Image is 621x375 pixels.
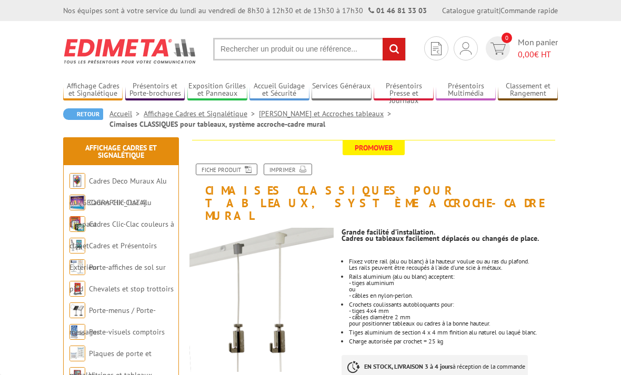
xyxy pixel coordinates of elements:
[364,362,453,370] strong: EN STOCK, LIVRAISON 3 à 4 jours
[312,82,371,99] a: Services Généraux
[69,262,166,293] a: Porte-affiches de sol sur pied
[69,302,85,318] img: Porte-menus / Porte-messages
[89,327,165,337] a: Porte-visuels comptoirs
[349,273,558,280] p: Rails aluminium (alu ou blanc) acceptent:
[249,82,309,99] a: Accueil Guidage et Sécurité
[349,308,558,314] p: - tiges 4x4 mm
[63,32,197,70] img: Edimeta
[500,6,558,15] a: Commande rapide
[349,301,558,308] p: Crochets coulissants autobloquants pour:
[342,229,558,235] p: Grande facilité d’installation.
[431,42,442,55] img: devis rapide
[349,258,558,265] p: Fixez votre rail (alu ou blanc) à la hauteur voulue ou au ras du plafond.
[498,82,557,99] a: Classement et Rangement
[69,241,157,272] a: Cadres et Présentoirs Extérieur
[349,286,558,292] p: ou
[144,109,259,118] a: Affichage Cadres et Signalétique
[343,140,405,155] span: Promoweb
[69,176,167,207] a: Cadres Deco Muraux Alu ou [GEOGRAPHIC_DATA]
[349,280,558,286] p: - tiges aluminium
[125,82,185,99] a: Présentoirs et Porte-brochures
[187,82,247,99] a: Exposition Grilles et Panneaux
[196,164,257,175] a: Fiche produit
[69,306,156,337] a: Porte-menus / Porte-messages
[63,82,123,99] a: Affichage Cadres et Signalétique
[109,119,325,129] li: Cimaises CLASSIQUES pour tableaux, système accroche-cadre mural
[69,219,174,250] a: Cadres Clic-Clac couleurs à clapet
[63,108,103,120] a: Retour
[264,164,312,175] a: Imprimer
[213,38,406,60] input: Rechercher un produit ou une référence...
[518,48,558,60] span: € HT
[518,36,558,60] span: Mon panier
[63,5,427,16] div: Nos équipes sont à votre service du lundi au vendredi de 8h30 à 12h30 et de 13h30 à 17h30
[69,173,85,189] img: Cadres Deco Muraux Alu ou Bois
[442,5,558,16] div: |
[349,265,558,271] p: Les rails peuvent être recoupés à l'aide d'une scie à métaux.
[342,235,558,241] p: Cadres ou tableaux facilement déplacés ou changés de place.
[374,82,433,99] a: Présentoirs Presse et Journaux
[109,109,144,118] a: Accueil
[89,284,174,293] a: Chevalets et stop trottoirs
[69,346,85,361] img: Plaques de porte et murales
[349,292,558,299] p: - câbles en nylon-perlon.
[460,42,472,55] img: devis rapide
[69,198,152,229] a: Cadres Clic-Clac Alu Clippant
[442,6,499,15] a: Catalogue gratuit
[436,82,495,99] a: Présentoirs Multimédia
[383,38,405,60] input: rechercher
[349,329,558,336] li: Tiges aluminium de section 4 x 4 mm finition alu naturel ou laqué blanc.
[85,143,157,160] a: Affichage Cadres et Signalétique
[259,109,395,118] a: [PERSON_NAME] et Accroches tableaux
[376,6,427,15] a: 01 46 81 33 03
[490,43,506,55] img: devis rapide
[349,338,558,344] li: Charge autorisée par crochet = 25 kg
[518,49,534,59] span: 0,00
[349,314,558,320] p: - câbles diamètre 2 mm
[189,228,334,372] img: 250004_250003_kit_cimaise_cable_nylon_perlon.jpg
[502,33,512,43] span: 0
[349,320,558,327] p: pour positionner tableaux ou cadres à la bonne hauteur.
[483,36,558,60] a: devis rapide 0 Mon panier 0,00€ HT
